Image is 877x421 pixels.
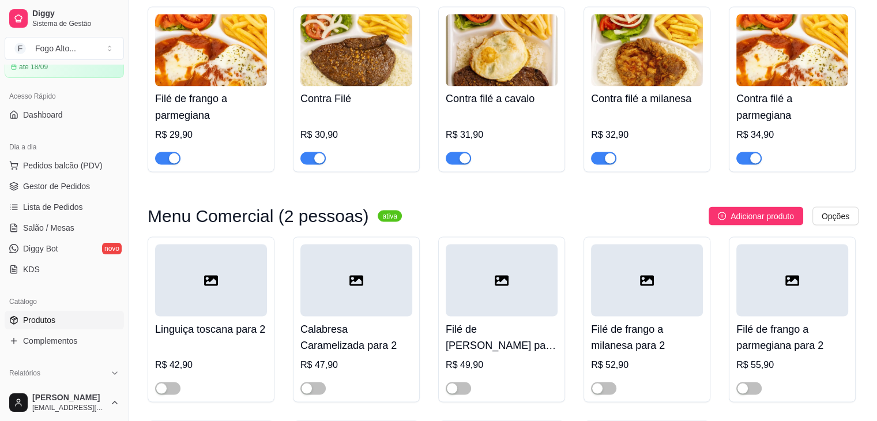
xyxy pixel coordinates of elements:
a: KDS [5,260,124,279]
span: Relatórios [9,369,40,378]
span: Diggy [32,9,119,19]
h4: Filé de frango a parmegiana [155,91,267,123]
span: Sistema de Gestão [32,19,119,28]
h4: Filé de frango a parmegiana para 2 [736,321,848,353]
div: Fogo Alto ... [35,43,76,54]
div: R$ 34,90 [736,127,848,141]
span: Produtos [23,314,55,326]
h4: Contra filé a cavalo [446,91,558,107]
span: plus-circle [718,212,726,220]
div: R$ 55,90 [736,358,848,371]
img: product-image [446,14,558,86]
div: R$ 32,90 [591,127,703,141]
div: R$ 29,90 [155,127,267,141]
a: Complementos [5,332,124,350]
button: [PERSON_NAME][EMAIL_ADDRESS][DOMAIN_NAME] [5,389,124,416]
span: Dashboard [23,109,63,121]
span: Complementos [23,335,77,347]
button: Adicionar produto [709,206,803,225]
a: Salão / Mesas [5,219,124,237]
span: [PERSON_NAME] [32,393,106,403]
span: Adicionar produto [731,209,794,222]
h4: Linguiça toscana para 2 [155,321,267,337]
span: Diggy Bot [23,243,58,254]
h4: Contra filé a milanesa [591,91,703,107]
article: até 18/09 [19,62,48,72]
div: R$ 47,90 [300,358,412,371]
h4: Calabresa Caramelizada para 2 [300,321,412,353]
img: product-image [591,14,703,86]
div: R$ 30,90 [300,127,412,141]
span: KDS [23,264,40,275]
h4: Contra filé a parmegiana [736,91,848,123]
span: Lista de Pedidos [23,201,83,213]
div: Dia a dia [5,138,124,156]
span: Gestor de Pedidos [23,181,90,192]
a: Produtos [5,311,124,329]
button: Pedidos balcão (PDV) [5,156,124,175]
button: Opções [812,206,859,225]
a: Dashboard [5,106,124,124]
span: Opções [822,209,849,222]
div: R$ 52,90 [591,358,703,371]
img: product-image [155,14,267,86]
h4: Filé de frango a milanesa para 2 [591,321,703,353]
div: Catálogo [5,292,124,311]
div: Acesso Rápido [5,87,124,106]
h3: Menu Comercial (2 pessoas) [148,209,368,223]
a: DiggySistema de Gestão [5,5,124,32]
h4: Filé de [PERSON_NAME] para 2 [446,321,558,353]
div: R$ 31,90 [446,127,558,141]
h4: Contra Filé [300,91,412,107]
span: F [14,43,26,54]
img: product-image [736,14,848,86]
span: Salão / Mesas [23,222,74,234]
a: Gestor de Pedidos [5,177,124,196]
a: Lista de Pedidos [5,198,124,216]
div: R$ 42,90 [155,358,267,371]
button: Select a team [5,37,124,60]
a: Relatórios de vendas [5,382,124,401]
div: R$ 49,90 [446,358,558,371]
a: Diggy Botnovo [5,239,124,258]
span: Pedidos balcão (PDV) [23,160,103,171]
span: [EMAIL_ADDRESS][DOMAIN_NAME] [32,403,106,412]
sup: ativa [378,210,401,221]
img: product-image [300,14,412,86]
